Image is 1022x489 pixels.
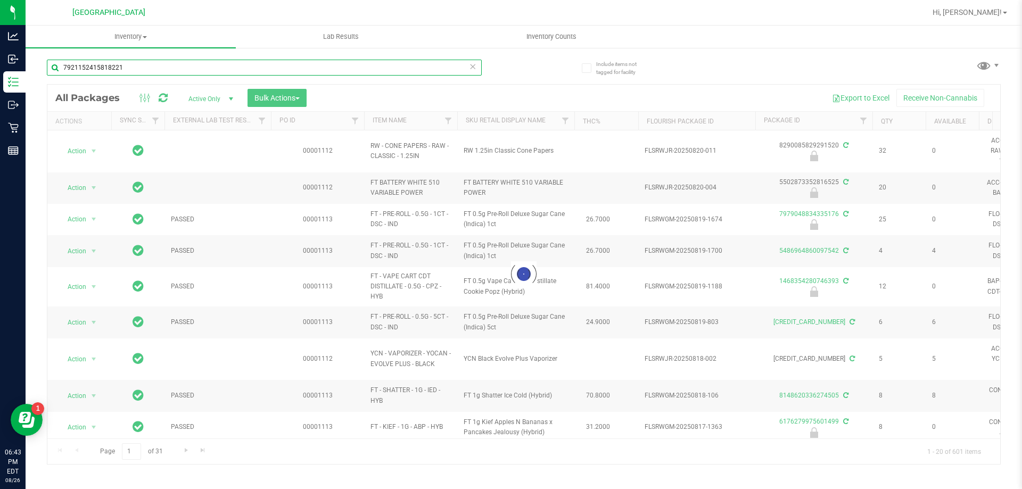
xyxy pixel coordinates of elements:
a: Inventory [26,26,236,48]
p: 08/26 [5,476,21,484]
span: Clear [469,60,476,73]
inline-svg: Inventory [8,77,19,87]
a: Lab Results [236,26,446,48]
span: Inventory Counts [512,32,591,42]
inline-svg: Outbound [8,100,19,110]
a: Inventory Counts [446,26,656,48]
inline-svg: Inbound [8,54,19,64]
iframe: Resource center [11,404,43,436]
span: Lab Results [309,32,373,42]
span: [GEOGRAPHIC_DATA] [72,8,145,17]
inline-svg: Retail [8,122,19,133]
inline-svg: Analytics [8,31,19,42]
iframe: Resource center unread badge [31,402,44,415]
inline-svg: Reports [8,145,19,156]
span: Inventory [26,32,236,42]
span: Include items not tagged for facility [596,60,649,76]
span: Hi, [PERSON_NAME]! [933,8,1002,16]
input: Search Package ID, Item Name, SKU, Lot or Part Number... [47,60,482,76]
p: 06:43 PM EDT [5,447,21,476]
